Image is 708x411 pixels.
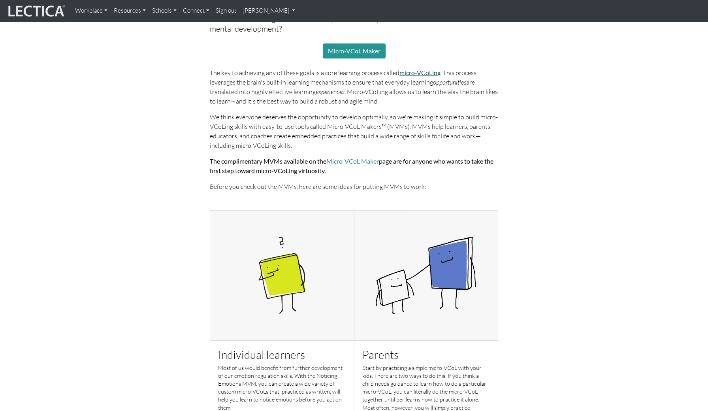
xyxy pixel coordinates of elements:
a: Connect [180,3,213,19]
h3: Individual learners [218,349,346,361]
a: Workplace [72,3,111,19]
p: We think everyone deserves the opportunity to develop optimally, so we're making it simple to bui... [210,112,498,150]
img: Cartoon of parent and child [354,215,498,336]
a: Micro-VCoL Maker [323,43,386,58]
a: Sign out [213,3,239,19]
a: Schools [149,3,180,19]
img: Cartoon of an individual [210,215,354,336]
a: Micro-VCoL Maker [326,157,379,165]
a: micro-VCoLing [399,69,441,76]
a: [PERSON_NAME] [239,3,299,19]
strong: The complimentary MVMs available on the page are for anyone who wants to take the first step towa... [210,157,493,174]
em: opportunities [433,78,466,86]
p: The key to achieving any of these goals is a core learning process called . This process leverage... [210,68,498,106]
a: Resources [111,3,149,19]
img: lecticalive [6,4,66,19]
em: experiences [316,88,345,96]
h3: Parents [362,349,490,361]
